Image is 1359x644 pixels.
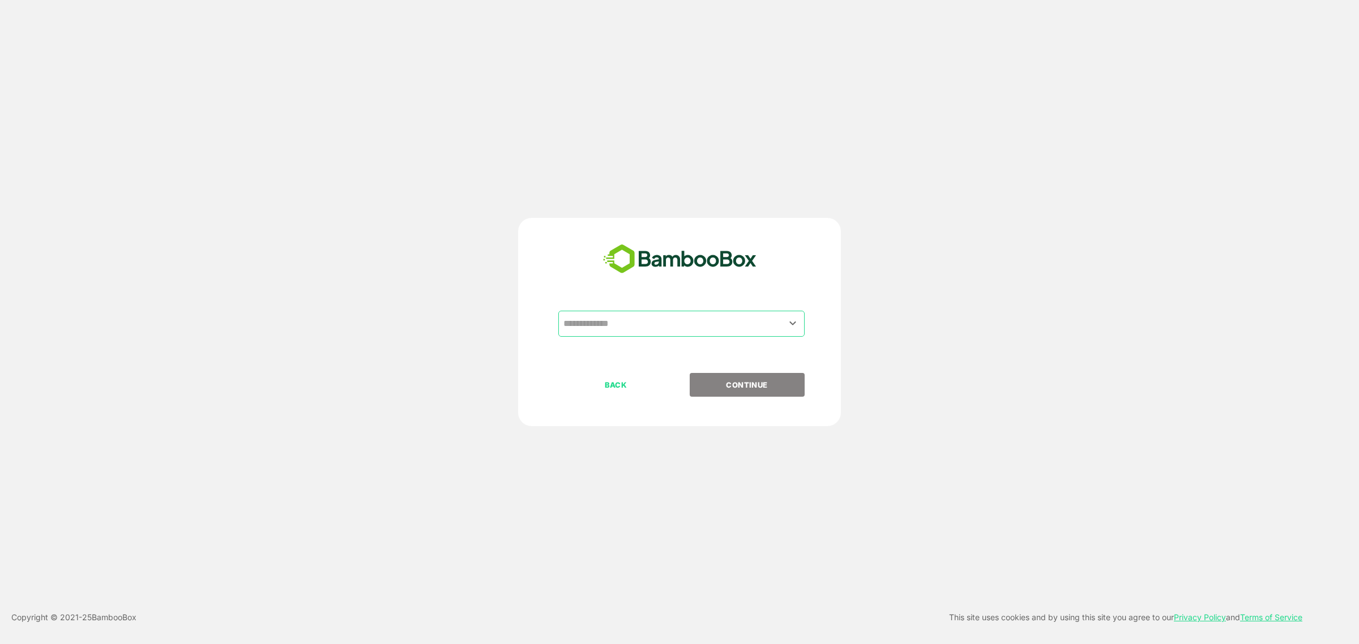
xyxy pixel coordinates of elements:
[597,241,763,278] img: bamboobox
[690,373,805,397] button: CONTINUE
[559,379,673,391] p: BACK
[11,611,136,624] p: Copyright © 2021- 25 BambooBox
[1240,612,1302,622] a: Terms of Service
[690,379,804,391] p: CONTINUE
[949,611,1302,624] p: This site uses cookies and by using this site you agree to our and
[785,316,801,331] button: Open
[1174,612,1226,622] a: Privacy Policy
[558,373,673,397] button: BACK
